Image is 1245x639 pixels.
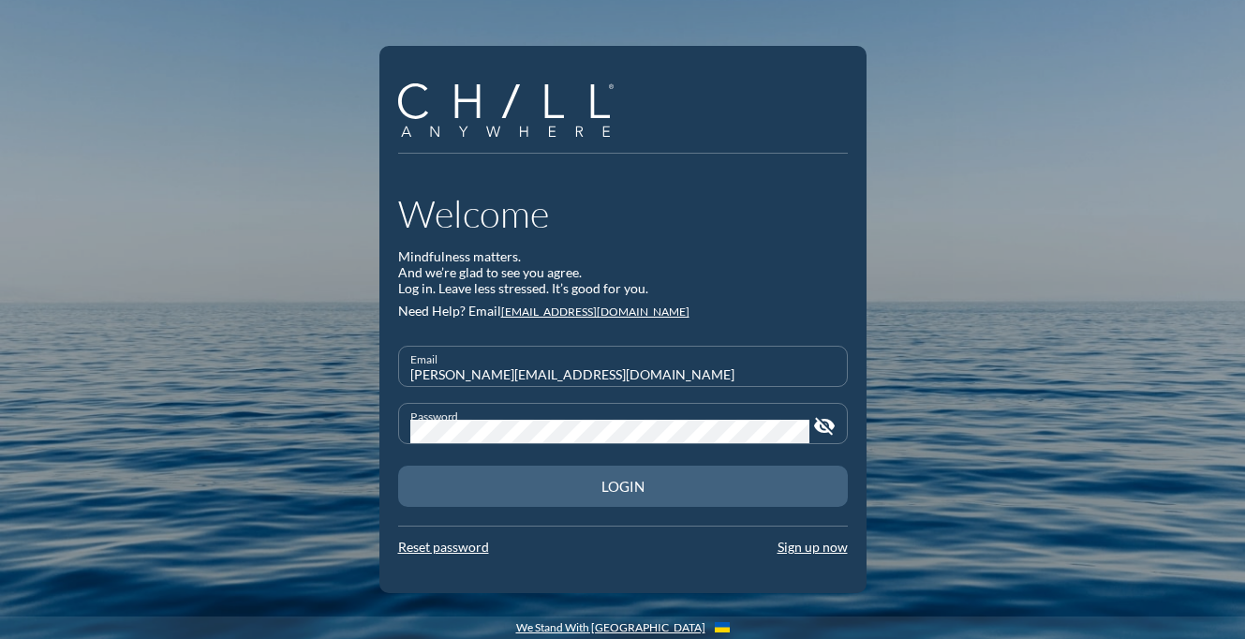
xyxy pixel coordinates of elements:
[410,363,836,386] input: Email
[398,83,614,137] img: Company Logo
[813,415,836,438] i: visibility_off
[398,191,848,236] h1: Welcome
[398,249,848,296] div: Mindfulness matters. And we’re glad to see you agree. Log in. Leave less stressed. It’s good for ...
[398,83,628,140] a: Company Logo
[715,622,730,632] img: Flag_of_Ukraine.1aeecd60.svg
[778,539,848,555] a: Sign up now
[398,303,501,319] span: Need Help? Email
[431,478,815,495] div: Login
[398,539,489,555] a: Reset password
[501,305,689,319] a: [EMAIL_ADDRESS][DOMAIN_NAME]
[398,466,848,507] button: Login
[516,621,705,634] a: We Stand With [GEOGRAPHIC_DATA]
[410,420,809,443] input: Password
